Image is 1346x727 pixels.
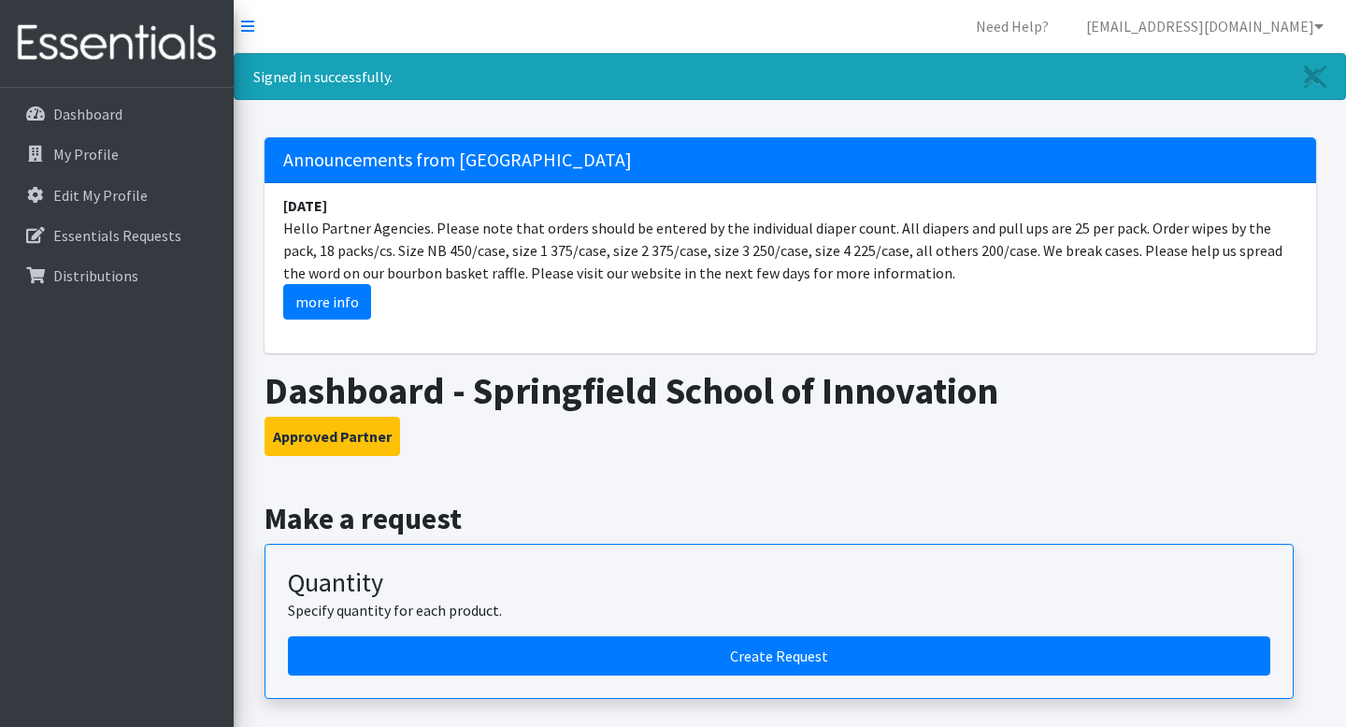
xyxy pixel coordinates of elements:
[288,599,1270,621] p: Specify quantity for each product.
[265,183,1316,331] li: Hello Partner Agencies. Please note that orders should be entered by the individual diaper count....
[7,95,226,133] a: Dashboard
[53,226,181,245] p: Essentials Requests
[53,186,148,205] p: Edit My Profile
[53,266,138,285] p: Distributions
[288,567,1270,599] h3: Quantity
[7,135,226,173] a: My Profile
[283,196,327,215] strong: [DATE]
[7,217,226,254] a: Essentials Requests
[7,177,226,214] a: Edit My Profile
[265,417,400,456] button: Approved Partner
[265,137,1316,183] h5: Announcements from [GEOGRAPHIC_DATA]
[7,12,226,75] img: HumanEssentials
[961,7,1064,45] a: Need Help?
[1071,7,1339,45] a: [EMAIL_ADDRESS][DOMAIN_NAME]
[265,501,1316,536] h2: Make a request
[265,368,1316,413] h1: Dashboard - Springfield School of Innovation
[1285,54,1345,99] a: Close
[53,105,122,123] p: Dashboard
[234,53,1346,100] div: Signed in successfully.
[283,284,371,320] a: more info
[7,257,226,294] a: Distributions
[53,145,119,164] p: My Profile
[288,636,1270,676] a: Create a request by quantity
